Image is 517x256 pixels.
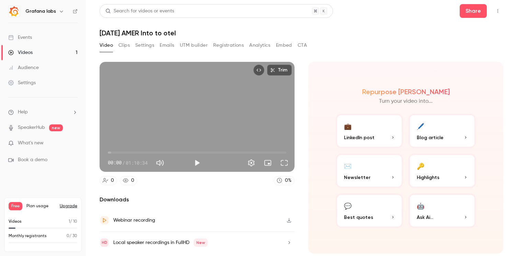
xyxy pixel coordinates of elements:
[379,97,433,105] p: Turn your video into...
[417,121,424,131] div: 🖊️
[417,214,433,221] span: Ask Ai...
[409,154,476,188] button: 🔑Highlights
[108,159,148,166] div: 00:00
[105,8,174,15] div: Search for videos or events
[9,6,20,17] img: Grafana labs
[249,40,271,51] button: Analytics
[100,40,113,51] button: Video
[417,200,424,211] div: 🤖
[100,29,503,37] h1: [DATE] AMER Into to otel
[344,174,370,181] span: Newsletter
[8,109,78,116] li: help-dropdown-opener
[111,177,114,184] div: 0
[244,156,258,170] button: Settings
[135,40,154,51] button: Settings
[492,5,503,16] button: Top Bar Actions
[18,124,45,131] a: SpeakerHub
[8,64,39,71] div: Audience
[417,134,444,141] span: Blog article
[9,233,47,239] p: Monthly registrants
[253,65,264,76] button: Embed video
[26,203,56,209] span: Plan usage
[122,159,125,166] span: /
[153,156,167,170] button: Mute
[18,109,28,116] span: Help
[18,156,47,164] span: Book a demo
[8,49,33,56] div: Videos
[67,234,69,238] span: 0
[18,140,44,147] span: What's new
[336,154,403,188] button: ✉️Newsletter
[344,200,352,211] div: 💬
[113,238,208,247] div: Local speaker recordings in FullHD
[285,177,291,184] div: 0 %
[261,156,275,170] button: Turn on miniplayer
[277,156,291,170] button: Full screen
[8,34,32,41] div: Events
[213,40,244,51] button: Registrations
[417,160,424,171] div: 🔑
[298,40,307,51] button: CTA
[409,193,476,228] button: 🤖Ask Ai...
[276,40,292,51] button: Embed
[100,196,295,204] h2: Downloads
[69,219,77,225] p: / 10
[417,174,439,181] span: Highlights
[25,8,56,15] h6: Grafana labs
[49,124,63,131] span: new
[460,4,487,18] button: Share
[190,156,204,170] button: Play
[131,177,134,184] div: 0
[344,121,352,131] div: 💼
[69,220,70,224] span: 1
[344,160,352,171] div: ✉️
[344,134,375,141] span: LinkedIn post
[113,216,155,224] div: Webinar recording
[344,214,373,221] span: Best quotes
[108,159,122,166] span: 00:00
[362,88,450,96] h2: Repurpose [PERSON_NAME]
[336,193,403,228] button: 💬Best quotes
[267,65,292,76] button: Trim
[8,79,36,86] div: Settings
[9,202,22,210] span: Free
[100,176,117,185] a: 0
[160,40,174,51] button: Emails
[118,40,130,51] button: Clips
[194,238,208,247] span: New
[67,233,77,239] p: / 30
[9,219,22,225] p: Videos
[60,203,77,209] button: Upgrade
[126,159,148,166] span: 01:10:34
[120,176,137,185] a: 0
[336,114,403,148] button: 💼LinkedIn post
[180,40,208,51] button: UTM builder
[274,176,295,185] a: 0%
[409,114,476,148] button: 🖊️Blog article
